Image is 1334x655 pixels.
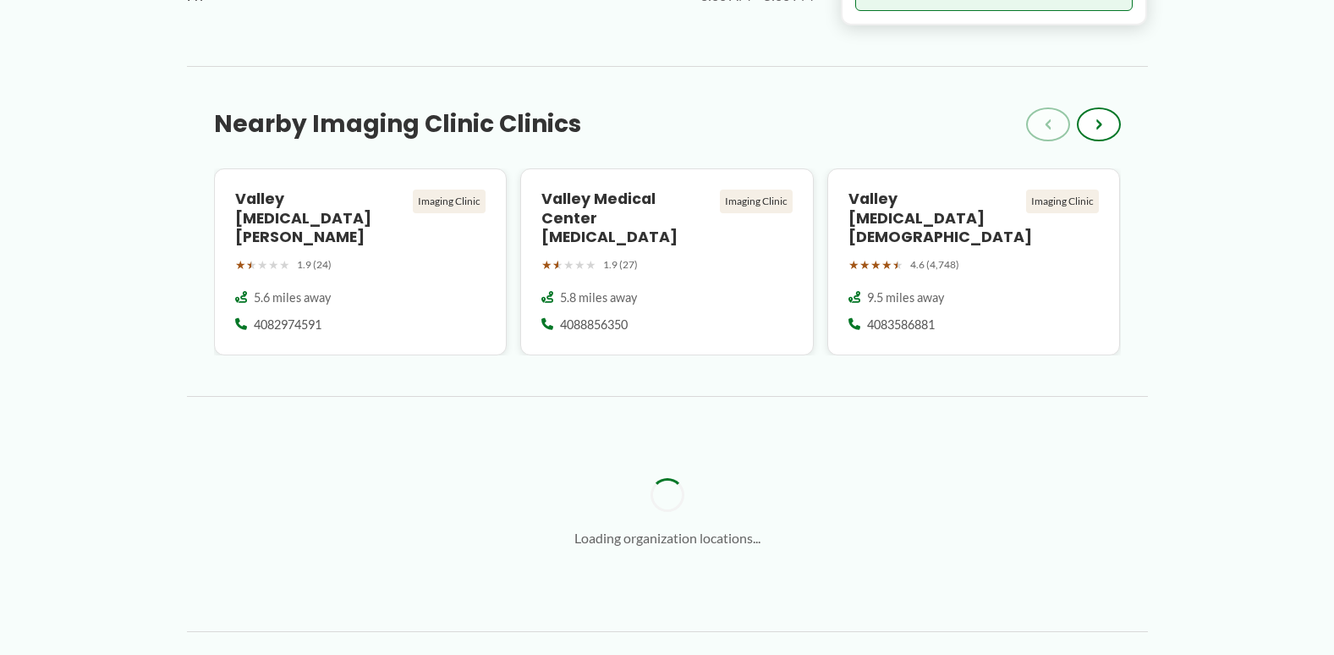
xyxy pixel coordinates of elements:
[881,254,892,276] span: ★
[870,254,881,276] span: ★
[279,254,290,276] span: ★
[603,256,638,274] span: 1.9 (27)
[859,254,870,276] span: ★
[867,316,935,333] span: 4083586881
[520,168,814,355] a: Valley Medical Center [MEDICAL_DATA] Imaging Clinic ★★★★★ 1.9 (27) 5.8 miles away 4088856350
[235,190,407,248] h4: Valley [MEDICAL_DATA] [PERSON_NAME]
[574,526,760,551] p: Loading organization locations...
[246,254,257,276] span: ★
[910,256,959,274] span: 4.6 (4,748)
[235,254,246,276] span: ★
[1026,107,1070,141] button: ‹
[892,254,903,276] span: ★
[214,168,508,355] a: Valley [MEDICAL_DATA] [PERSON_NAME] Imaging Clinic ★★★★★ 1.9 (24) 5.6 miles away 4082974591
[254,316,321,333] span: 4082974591
[1045,114,1051,135] span: ‹
[254,289,331,306] span: 5.6 miles away
[214,109,581,140] h3: Nearby Imaging Clinic Clinics
[541,190,713,248] h4: Valley Medical Center [MEDICAL_DATA]
[560,316,628,333] span: 4088856350
[1026,190,1099,213] div: Imaging Clinic
[257,254,268,276] span: ★
[867,289,944,306] span: 9.5 miles away
[560,289,637,306] span: 5.8 miles away
[1095,114,1102,135] span: ›
[720,190,793,213] div: Imaging Clinic
[574,254,585,276] span: ★
[297,256,332,274] span: 1.9 (24)
[552,254,563,276] span: ★
[827,168,1121,355] a: Valley [MEDICAL_DATA] [DEMOGRAPHIC_DATA] Imaging Clinic ★★★★★ 4.6 (4,748) 9.5 miles away 4083586881
[541,254,552,276] span: ★
[1077,107,1121,141] button: ›
[413,190,486,213] div: Imaging Clinic
[268,254,279,276] span: ★
[848,254,859,276] span: ★
[563,254,574,276] span: ★
[848,190,1020,248] h4: Valley [MEDICAL_DATA] [DEMOGRAPHIC_DATA]
[585,254,596,276] span: ★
